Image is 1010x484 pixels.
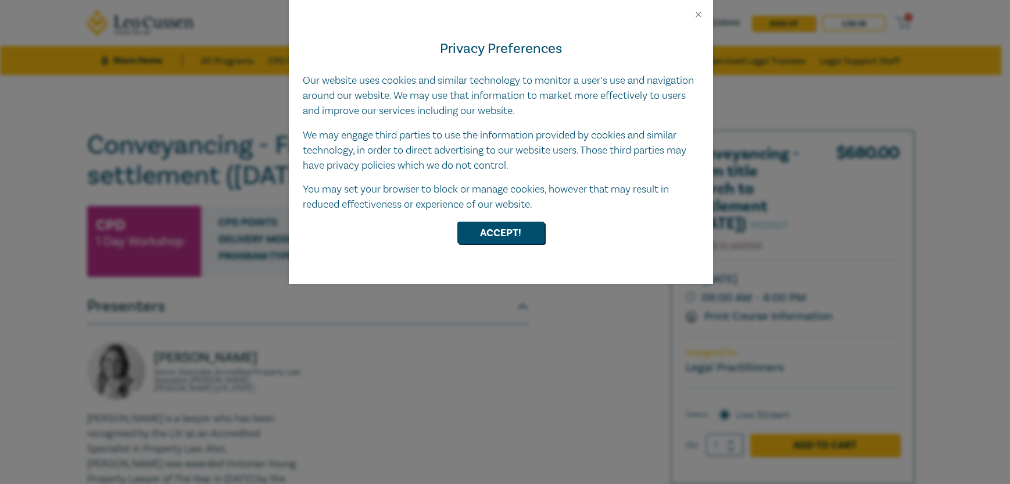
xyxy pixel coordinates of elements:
h4: Privacy Preferences [303,38,699,59]
p: Our website uses cookies and similar technology to monitor a user’s use and navigation around our... [303,73,699,119]
p: We may engage third parties to use the information provided by cookies and similar technology, in... [303,128,699,173]
p: You may set your browser to block or manage cookies, however that may result in reduced effective... [303,182,699,212]
button: Close [693,9,704,20]
button: Accept! [457,222,545,244]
